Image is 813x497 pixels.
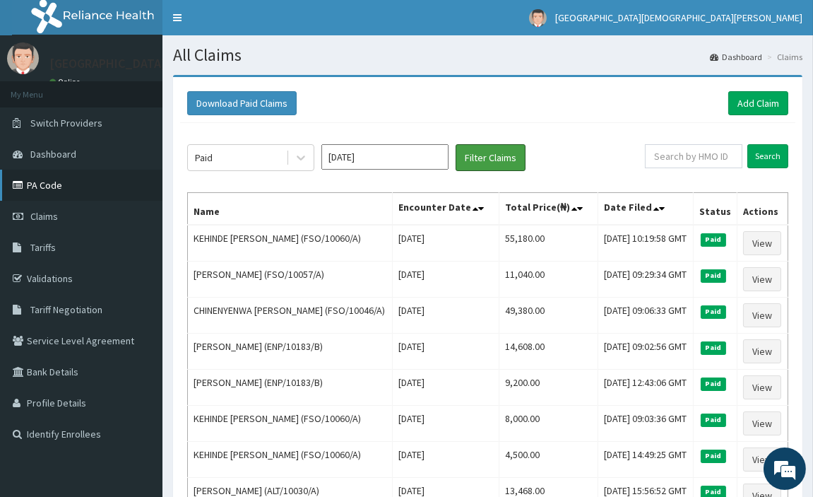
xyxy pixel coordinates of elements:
[393,193,499,226] th: Encounter Date
[701,450,726,462] span: Paid
[701,341,726,354] span: Paid
[598,406,694,442] td: [DATE] 09:03:36 GMT
[393,334,499,370] td: [DATE]
[598,370,694,406] td: [DATE] 12:43:06 GMT
[499,442,598,478] td: 4,500.00
[701,269,726,282] span: Paid
[701,378,726,390] span: Paid
[30,303,102,316] span: Tariff Negotiation
[187,91,297,115] button: Download Paid Claims
[499,193,598,226] th: Total Price(₦)
[499,262,598,298] td: 11,040.00
[710,51,762,63] a: Dashboard
[321,144,449,170] input: Select Month and Year
[743,267,781,291] a: View
[188,262,393,298] td: [PERSON_NAME] (FSO/10057/A)
[393,262,499,298] td: [DATE]
[30,117,102,129] span: Switch Providers
[30,148,76,160] span: Dashboard
[743,339,781,363] a: View
[764,51,802,63] li: Claims
[701,233,726,246] span: Paid
[747,144,788,168] input: Search
[529,9,547,27] img: User Image
[232,7,266,41] div: Minimize live chat window
[743,375,781,399] a: View
[728,91,788,115] a: Add Claim
[393,225,499,262] td: [DATE]
[598,225,694,262] td: [DATE] 10:19:58 GMT
[173,46,802,64] h1: All Claims
[499,406,598,442] td: 8,000.00
[499,298,598,334] td: 49,380.00
[393,298,499,334] td: [DATE]
[499,370,598,406] td: 9,200.00
[555,11,802,24] span: [GEOGRAPHIC_DATA][DEMOGRAPHIC_DATA][PERSON_NAME]
[598,334,694,370] td: [DATE] 09:02:56 GMT
[188,406,393,442] td: KEHINDE [PERSON_NAME] (FSO/10060/A)
[598,193,694,226] th: Date Filed
[743,411,781,435] a: View
[694,193,737,226] th: Status
[195,151,213,165] div: Paid
[30,241,56,254] span: Tariffs
[701,414,726,426] span: Paid
[188,225,393,262] td: KEHINDE [PERSON_NAME] (FSO/10060/A)
[743,303,781,327] a: View
[701,305,726,318] span: Paid
[188,370,393,406] td: [PERSON_NAME] (ENP/10183/B)
[7,42,39,74] img: User Image
[49,77,83,87] a: Online
[456,144,526,171] button: Filter Claims
[598,262,694,298] td: [DATE] 09:29:34 GMT
[737,193,788,226] th: Actions
[82,155,195,298] span: We're online!
[188,442,393,478] td: KEHINDE [PERSON_NAME] (FSO/10060/A)
[393,406,499,442] td: [DATE]
[30,210,58,223] span: Claims
[598,298,694,334] td: [DATE] 09:06:33 GMT
[49,57,384,70] p: [GEOGRAPHIC_DATA][DEMOGRAPHIC_DATA][PERSON_NAME]
[393,370,499,406] td: [DATE]
[743,448,781,472] a: View
[188,298,393,334] td: CHINENYENWA [PERSON_NAME] (FSO/10046/A)
[393,442,499,478] td: [DATE]
[7,340,269,390] textarea: Type your message and hit 'Enter'
[645,144,742,168] input: Search by HMO ID
[598,442,694,478] td: [DATE] 14:49:25 GMT
[26,71,57,106] img: d_794563401_company_1708531726252_794563401
[499,334,598,370] td: 14,608.00
[73,79,237,98] div: Chat with us now
[743,231,781,255] a: View
[188,334,393,370] td: [PERSON_NAME] (ENP/10183/B)
[499,225,598,262] td: 55,180.00
[188,193,393,226] th: Name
